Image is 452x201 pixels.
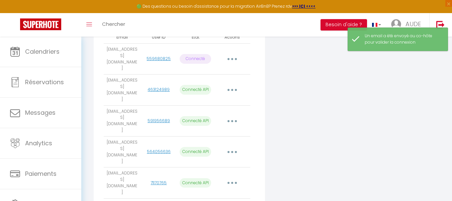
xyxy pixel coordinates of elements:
[180,116,211,126] p: Connecté API
[180,147,211,157] p: Connecté API
[180,178,211,188] p: Connecté API
[180,54,211,64] p: Connecté
[365,33,441,46] div: Un email a été envoyé au co-hôte pour valider la connexion
[25,139,52,147] span: Analytics
[405,20,421,28] span: AUDE
[391,19,401,29] img: ...
[104,32,141,43] th: Email
[102,20,125,28] span: Chercher
[386,13,429,37] a: ... AUDE
[104,74,141,105] td: [EMAIL_ADDRESS][DOMAIN_NAME]
[104,43,141,74] td: [EMAIL_ADDRESS][DOMAIN_NAME]
[321,19,367,31] button: Besoin d'aide ?
[141,32,177,43] th: User ID
[214,32,251,43] th: Actions
[147,149,171,154] a: 564056636
[97,13,130,37] a: Chercher
[292,3,315,9] a: >>> ICI <<<<
[104,167,141,198] td: [EMAIL_ADDRESS][DOMAIN_NAME]
[104,136,141,167] td: [EMAIL_ADDRESS][DOMAIN_NAME]
[20,18,61,30] img: Super Booking
[25,47,60,56] span: Calendriers
[436,20,445,29] img: logout
[177,32,214,43] th: État
[25,169,57,178] span: Paiements
[104,105,141,136] td: [EMAIL_ADDRESS][DOMAIN_NAME]
[147,56,171,61] a: 559680825
[148,87,170,92] a: 463124989
[151,180,167,186] a: 71170765
[180,85,211,95] p: Connecté API
[25,108,56,117] span: Messages
[148,118,170,123] a: 591956689
[25,78,64,86] span: Réservations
